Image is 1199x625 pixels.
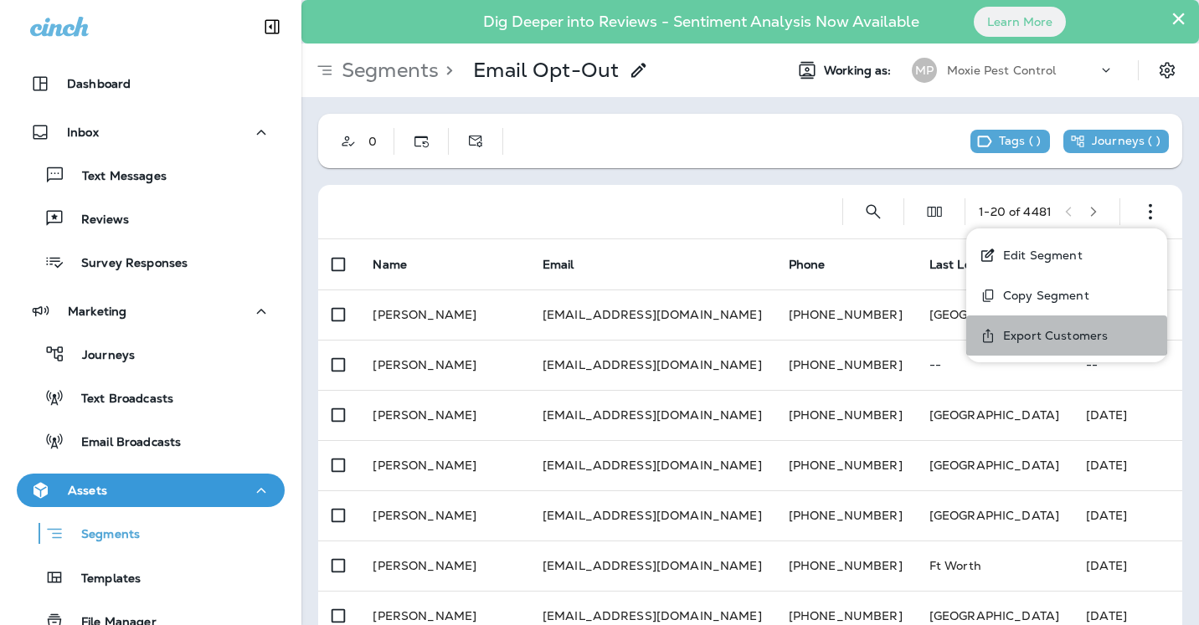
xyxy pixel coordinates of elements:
[912,58,937,83] div: MP
[17,157,285,192] button: Text Messages
[789,257,826,272] span: Phone
[17,515,285,551] button: Segments
[64,213,129,228] p: Reviews
[529,340,775,390] td: [EMAIL_ADDRESS][DOMAIN_NAME]
[529,440,775,490] td: [EMAIL_ADDRESS][DOMAIN_NAME]
[404,125,438,158] button: Dynamic
[996,248,1083,262] p: Edit Segment
[64,392,173,407] p: Text Broadcasts
[1073,390,1182,440] td: [DATE]
[68,484,107,497] p: Assets
[775,340,916,390] td: [PHONE_NUMBER]
[966,315,1167,356] button: Export Customers
[359,289,528,340] td: [PERSON_NAME]
[435,19,968,24] p: Dig Deeper into Reviews - Sentiment Analysis Now Available
[17,201,285,236] button: Reviews
[929,358,1059,371] p: --
[17,67,285,100] button: Dashboard
[1086,358,1169,371] p: --
[359,340,528,390] td: [PERSON_NAME]
[17,244,285,279] button: Survey Responses
[775,289,916,340] td: [PHONE_NUMBER]
[1073,540,1182,591] td: [DATE]
[17,336,285,371] button: Journeys
[916,540,1073,591] td: Ft Worth
[916,440,1073,490] td: [GEOGRAPHIC_DATA]
[1092,134,1160,149] p: Journeys ( )
[67,126,99,139] p: Inbox
[249,10,296,44] button: Collapse Sidebar
[918,195,951,228] button: Edit Fields
[359,440,528,490] td: [PERSON_NAME]
[996,329,1108,342] p: Export Customers
[67,77,131,90] p: Dashboard
[824,64,895,78] span: Working as:
[1073,440,1182,490] td: [DATE]
[64,571,141,587] p: Templates
[929,257,1044,272] span: Last Location Name
[359,390,528,440] td: [PERSON_NAME]
[543,257,574,272] span: Email
[17,295,285,328] button: Marketing
[65,169,167,185] p: Text Messages
[966,275,1167,315] button: Copy Segment
[529,390,775,440] td: [EMAIL_ADDRESS][DOMAIN_NAME]
[17,115,285,149] button: Inbox
[529,289,775,340] td: [EMAIL_ADDRESS][DOMAIN_NAME]
[999,134,1041,149] p: Tags ( )
[966,235,1167,275] button: Edit Segment
[916,289,1073,340] td: [GEOGRAPHIC_DATA]
[359,540,528,591] td: [PERSON_NAME]
[64,527,140,544] p: Segments
[916,490,1073,540] td: [GEOGRAPHIC_DATA]
[359,490,528,540] td: [PERSON_NAME]
[17,474,285,507] button: Assets
[996,289,1089,302] p: Copy Segment
[979,205,1052,218] div: 1 - 20 of 4481
[365,135,394,148] div: 0
[17,560,285,595] button: Templates
[335,58,439,83] p: Segments
[775,440,916,490] td: [PHONE_NUMBER]
[473,58,619,83] p: Email Opt-Out
[65,348,135,364] p: Journeys
[1171,5,1186,32] button: Close
[439,58,453,83] p: >
[373,257,407,272] span: Name
[1152,55,1182,85] button: Settings
[947,64,1057,77] p: Moxie Pest Control
[775,540,916,591] td: [PHONE_NUMBER]
[970,130,1050,153] div: This segment has no tags
[916,390,1073,440] td: [GEOGRAPHIC_DATA]
[64,435,181,451] p: Email Broadcasts
[459,125,492,158] button: Distinct Emails
[529,490,775,540] td: [EMAIL_ADDRESS][DOMAIN_NAME]
[68,305,126,318] p: Marketing
[17,380,285,415] button: Text Broadcasts
[775,390,916,440] td: [PHONE_NUMBER]
[1063,130,1169,153] div: This segment is not used in any journeys
[529,540,775,591] td: [EMAIL_ADDRESS][DOMAIN_NAME]
[857,195,890,228] button: Search Segments
[17,423,285,459] button: Email Broadcasts
[775,490,916,540] td: [PHONE_NUMBER]
[1073,490,1182,540] td: [DATE]
[974,7,1066,37] button: Learn More
[332,125,365,158] button: Customer Only
[64,256,188,272] p: Survey Responses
